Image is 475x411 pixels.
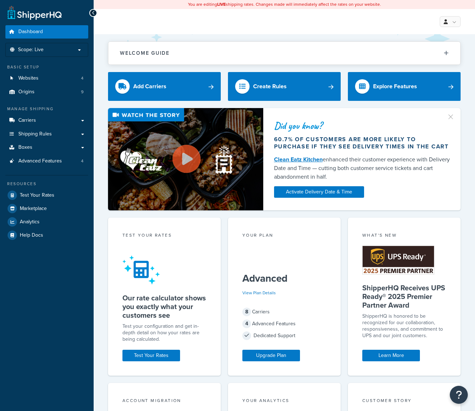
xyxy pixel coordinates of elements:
[81,158,84,164] span: 4
[362,397,446,406] div: Customer Story
[81,89,84,95] span: 9
[253,81,287,91] div: Create Rules
[5,72,88,85] a: Websites4
[20,192,54,198] span: Test Your Rates
[242,290,276,296] a: View Plan Details
[5,106,88,112] div: Manage Shipping
[122,397,206,406] div: Account Migration
[18,29,43,35] span: Dashboard
[5,72,88,85] li: Websites
[122,350,180,361] a: Test Your Rates
[5,114,88,127] a: Carriers
[242,350,300,361] a: Upgrade Plan
[274,186,364,198] a: Activate Delivery Date & Time
[5,189,88,202] a: Test Your Rates
[274,155,323,164] a: Clean Eatz Kitchen
[122,232,206,240] div: Test your rates
[18,117,36,124] span: Carriers
[242,320,251,328] span: 4
[122,323,206,343] div: Test your configuration and get in-depth detail on how your rates are being calculated.
[362,283,446,309] h5: ShipperHQ Receives UPS Ready® 2025 Premier Partner Award
[20,232,43,238] span: Help Docs
[120,50,170,56] h2: Welcome Guide
[274,136,450,150] div: 60.7% of customers are more likely to purchase if they see delivery times in the cart
[242,232,326,240] div: Your Plan
[5,25,88,39] a: Dashboard
[5,155,88,168] li: Advanced Features
[362,232,446,240] div: What's New
[348,72,461,101] a: Explore Features
[108,42,460,64] button: Welcome Guide
[373,81,417,91] div: Explore Features
[362,313,446,339] p: ShipperHQ is honored to be recognized for our collaboration, responsiveness, and commitment to UP...
[5,85,88,99] li: Origins
[274,155,450,181] div: enhanced their customer experience with Delivery Date and Time — cutting both customer service ti...
[18,131,52,137] span: Shipping Rules
[228,72,341,101] a: Create Rules
[108,108,263,210] img: Video thumbnail
[5,215,88,228] a: Analytics
[362,350,420,361] a: Learn More
[5,64,88,70] div: Basic Setup
[18,89,35,95] span: Origins
[18,75,39,81] span: Websites
[5,181,88,187] div: Resources
[81,75,84,81] span: 4
[108,72,221,101] a: Add Carriers
[242,307,326,317] div: Carriers
[20,206,47,212] span: Marketplace
[5,229,88,242] a: Help Docs
[18,158,62,164] span: Advanced Features
[20,219,40,225] span: Analytics
[242,308,251,316] span: 8
[274,121,450,131] div: Did you know?
[450,386,468,404] button: Open Resource Center
[5,141,88,154] a: Boxes
[242,273,326,284] h5: Advanced
[5,128,88,141] a: Shipping Rules
[133,81,166,91] div: Add Carriers
[18,47,44,53] span: Scope: Live
[217,1,226,8] b: LIVE
[5,202,88,215] a: Marketplace
[242,397,326,406] div: Your Analytics
[5,85,88,99] a: Origins9
[5,155,88,168] a: Advanced Features4
[242,331,326,341] div: Dedicated Support
[18,144,32,151] span: Boxes
[242,319,326,329] div: Advanced Features
[122,294,206,320] h5: Our rate calculator shows you exactly what your customers see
